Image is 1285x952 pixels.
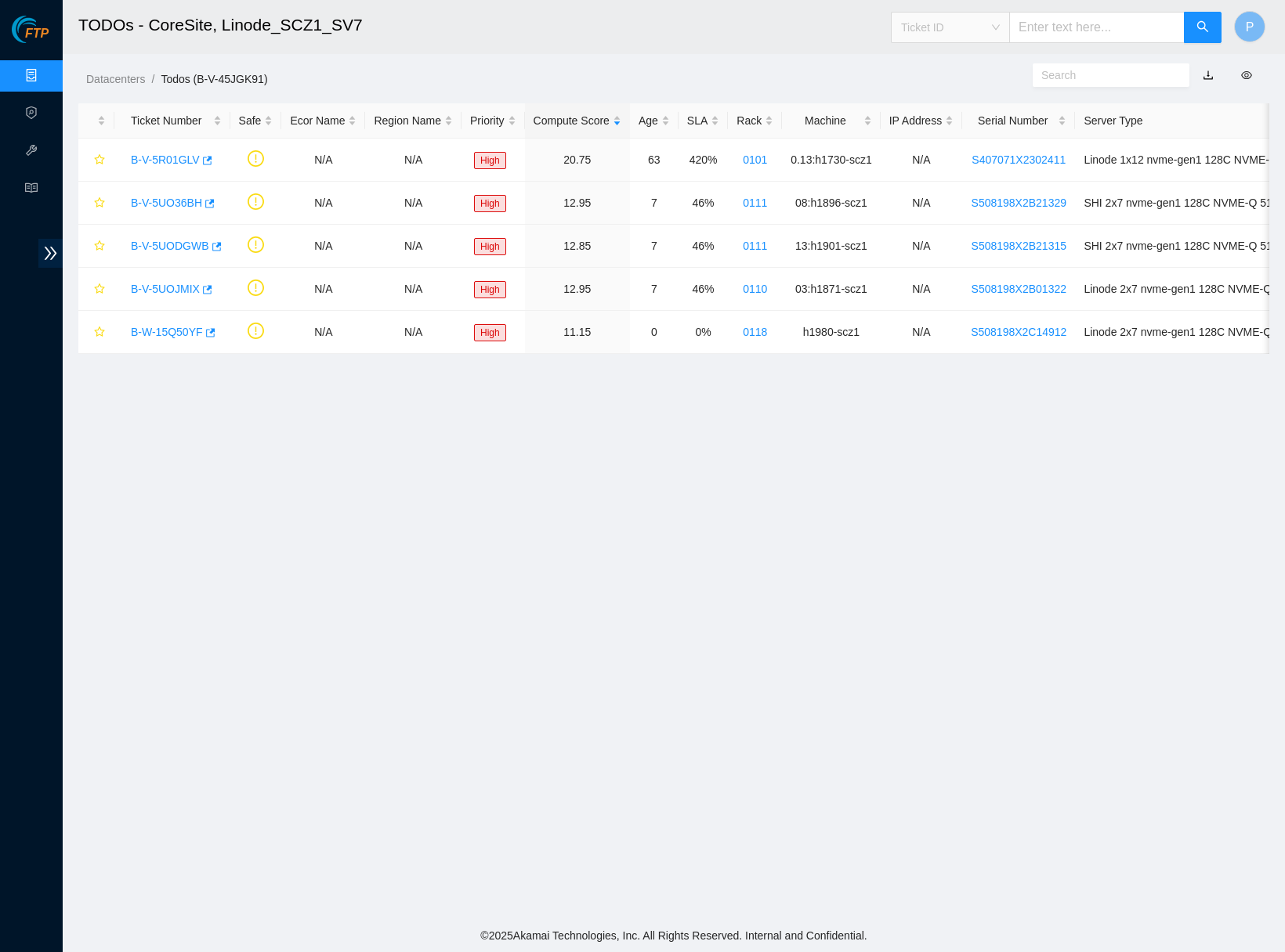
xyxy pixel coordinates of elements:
[87,190,106,215] button: star
[743,153,767,166] a: 0101
[525,182,630,225] td: 12.95
[881,139,962,182] td: N/A
[901,16,1000,39] span: Ticket ID
[679,268,728,311] td: 46%
[972,240,1066,252] a: S508198X2B21315
[94,197,105,210] span: star
[248,150,264,167] span: exclamation-circle
[131,197,202,209] a: B-V-5UO36BH
[365,182,462,225] td: N/A
[161,73,267,85] a: Todos (B-V-45JGK91)
[881,311,962,354] td: N/A
[131,153,200,166] a: B-V-5R01GLV
[782,182,881,225] td: 08:h1896-scz1
[281,139,365,182] td: N/A
[12,28,49,49] a: Akamai TechnologiesFTP
[151,73,154,85] span: /
[365,311,462,354] td: N/A
[1009,12,1185,43] input: Enter text here...
[630,182,679,225] td: 7
[881,268,962,311] td: N/A
[281,311,365,354] td: N/A
[782,225,881,268] td: 13:h1901-scz1
[1196,20,1209,35] span: search
[365,139,462,182] td: N/A
[743,326,767,338] a: 0118
[474,324,506,341] span: High
[281,268,365,311] td: N/A
[248,236,264,253] span: exclamation-circle
[743,283,767,295] a: 0110
[474,238,506,255] span: High
[972,283,1066,295] a: S508198X2B01322
[281,182,365,225] td: N/A
[679,225,728,268] td: 46%
[630,139,679,182] td: 63
[94,326,105,339] span: star
[679,139,728,182] td: 420%
[630,268,679,311] td: 7
[630,225,679,268] td: 7
[474,152,506,169] span: High
[1191,63,1225,88] button: download
[131,326,203,338] a: B-W-15Q50YF
[87,233,106,258] button: star
[971,326,1066,338] a: S508198X2C14912
[679,182,728,225] td: 46%
[94,283,105,296] span: star
[87,147,106,172] button: star
[525,268,630,311] td: 12.95
[131,240,209,252] a: B-V-5UODGWB
[881,225,962,268] td: N/A
[25,27,49,41] span: FTP
[972,153,1066,166] a: S407071X2302411
[25,175,38,206] span: read
[131,283,200,295] a: B-V-5UOJMIX
[38,239,63,268] span: double-right
[365,268,462,311] td: N/A
[972,197,1066,209] a: S508198X2B21329
[94,154,105,167] span: star
[248,323,264,339] span: exclamation-circle
[525,311,630,354] td: 11.15
[782,139,881,182] td: 0.13:h1730-scz1
[365,225,462,268] td: N/A
[87,276,106,301] button: star
[679,311,728,354] td: 0%
[525,139,630,182] td: 20.75
[63,919,1285,952] footer: © 2025 Akamai Technologies, Inc. All Rights Reserved. Internal and Confidential.
[743,240,767,252] a: 0111
[782,311,881,354] td: h1980-scz1
[1234,11,1265,42] button: P
[87,319,106,344] button: star
[525,225,630,268] td: 12.85
[1203,69,1214,81] a: download
[1246,17,1254,37] span: P
[1241,70,1252,81] span: eye
[474,281,506,298] span: High
[248,193,264,210] span: exclamation-circle
[630,311,679,354] td: 0
[94,240,105,253] span: star
[281,225,365,268] td: N/A
[782,268,881,311] td: 03:h1871-scz1
[1184,12,1222,43] button: search
[881,182,962,225] td: N/A
[743,197,767,209] a: 0111
[474,195,506,212] span: High
[248,279,264,296] span: exclamation-circle
[12,16,79,43] img: Akamai Technologies
[86,73,145,85] a: Datacenters
[1041,67,1168,84] input: Search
